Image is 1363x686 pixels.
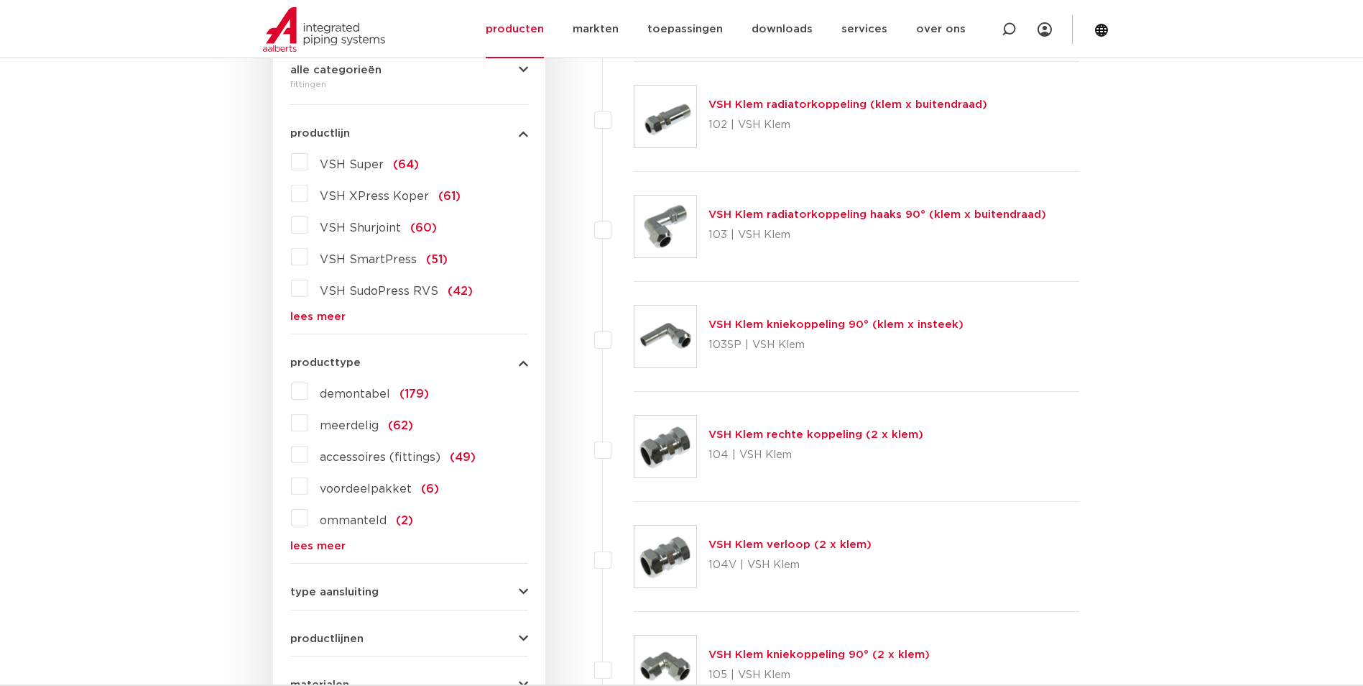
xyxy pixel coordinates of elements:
[290,128,528,139] button: productlijn
[290,587,528,598] button: type aansluiting
[290,76,528,93] div: fittingen
[290,311,528,322] a: lees meer
[708,539,872,550] a: VSH Klem verloop (2 x klem)
[634,196,696,257] img: Thumbnail for VSH Klem radiatorkoppeling haaks 90° (klem x buitendraad)
[320,254,417,265] span: VSH SmartPress
[708,224,1046,247] p: 103 | VSH Klem
[708,319,964,330] a: VSH Klem kniekoppeling 90° (klem x insteek)
[410,222,437,234] span: (60)
[708,444,923,467] p: 104 | VSH Klem
[320,452,440,463] span: accessoires (fittings)
[399,388,429,400] span: (179)
[396,515,413,526] span: (2)
[708,649,930,660] a: VSH Klem kniekoppeling 90° (2 x klem)
[708,429,923,440] a: VSH Klem rechte koppeling (2 x klem)
[320,483,412,495] span: voordeelpakket
[320,285,438,297] span: VSH SudoPress RVS
[634,306,696,367] img: Thumbnail for VSH Klem kniekoppeling 90° (klem x insteek)
[438,191,461,202] span: (61)
[290,541,528,552] a: lees meer
[320,515,387,526] span: ommanteld
[290,634,364,644] span: productlijnen
[634,526,696,587] img: Thumbnail for VSH Klem verloop (2 x klem)
[708,209,1046,220] a: VSH Klem radiatorkoppeling haaks 90° (klem x buitendraad)
[388,420,413,431] span: (62)
[421,483,439,495] span: (6)
[448,285,473,297] span: (42)
[708,554,872,577] p: 104V | VSH Klem
[450,452,476,463] span: (49)
[290,128,350,139] span: productlijn
[393,159,419,170] span: (64)
[708,99,987,110] a: VSH Klem radiatorkoppeling (klem x buitendraad)
[320,420,379,431] span: meerdelig
[320,222,401,234] span: VSH Shurjoint
[290,634,528,644] button: productlijnen
[634,416,696,477] img: Thumbnail for VSH Klem rechte koppeling (2 x klem)
[290,65,528,76] button: alle categorieën
[320,191,429,202] span: VSH XPress Koper
[634,86,696,147] img: Thumbnail for VSH Klem radiatorkoppeling (klem x buitendraad)
[320,388,390,400] span: demontabel
[708,114,987,137] p: 102 | VSH Klem
[426,254,448,265] span: (51)
[290,65,382,76] span: alle categorieën
[708,334,964,357] p: 103SP | VSH Klem
[290,587,379,598] span: type aansluiting
[290,357,361,368] span: producttype
[290,357,528,368] button: producttype
[320,159,384,170] span: VSH Super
